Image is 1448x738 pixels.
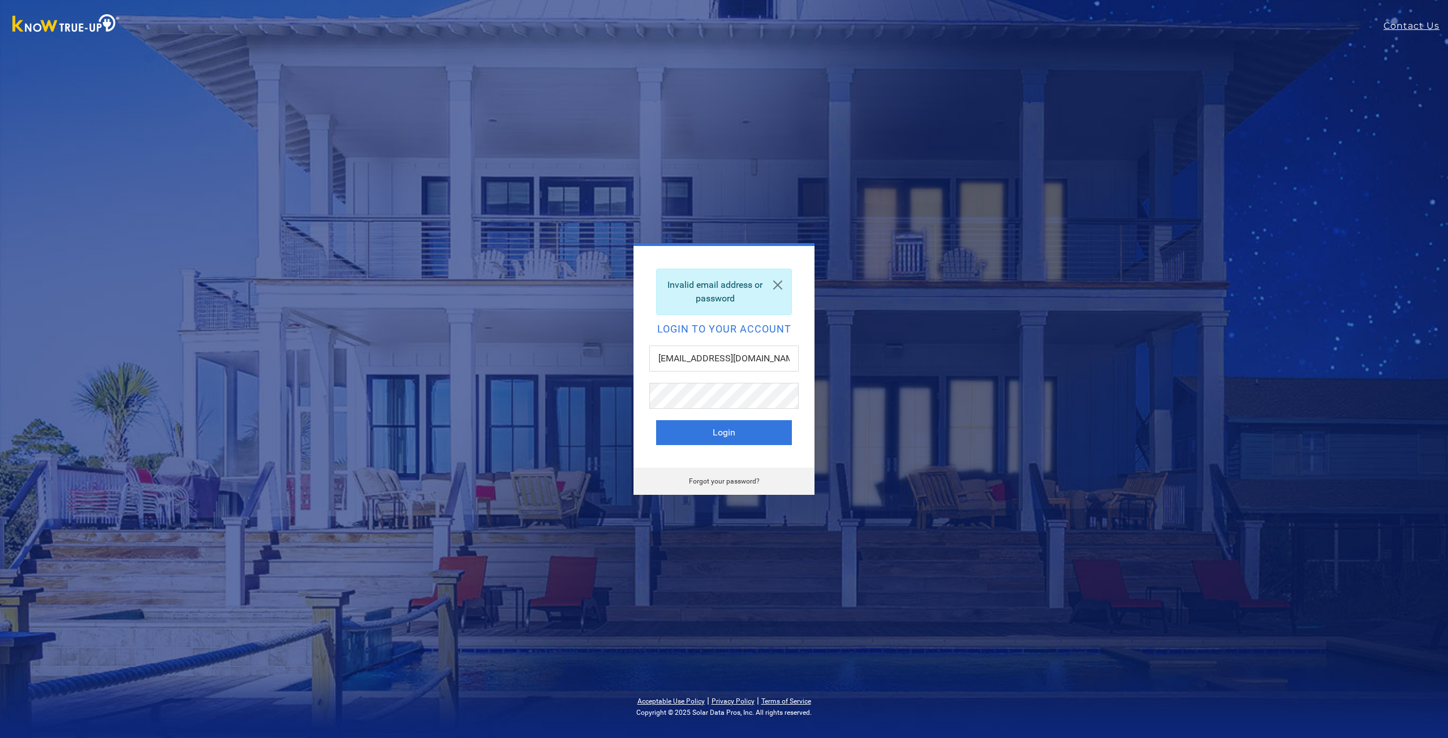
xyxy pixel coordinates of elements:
[707,695,709,706] span: |
[761,697,811,705] a: Terms of Service
[637,697,705,705] a: Acceptable Use Policy
[656,269,792,315] div: Invalid email address or password
[7,12,126,37] img: Know True-Up
[764,269,791,301] a: Close
[689,477,760,485] a: Forgot your password?
[712,697,755,705] a: Privacy Policy
[656,324,792,334] h2: Login to your account
[656,420,792,445] button: Login
[1384,19,1448,33] a: Contact Us
[757,695,759,706] span: |
[649,346,799,372] input: Email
